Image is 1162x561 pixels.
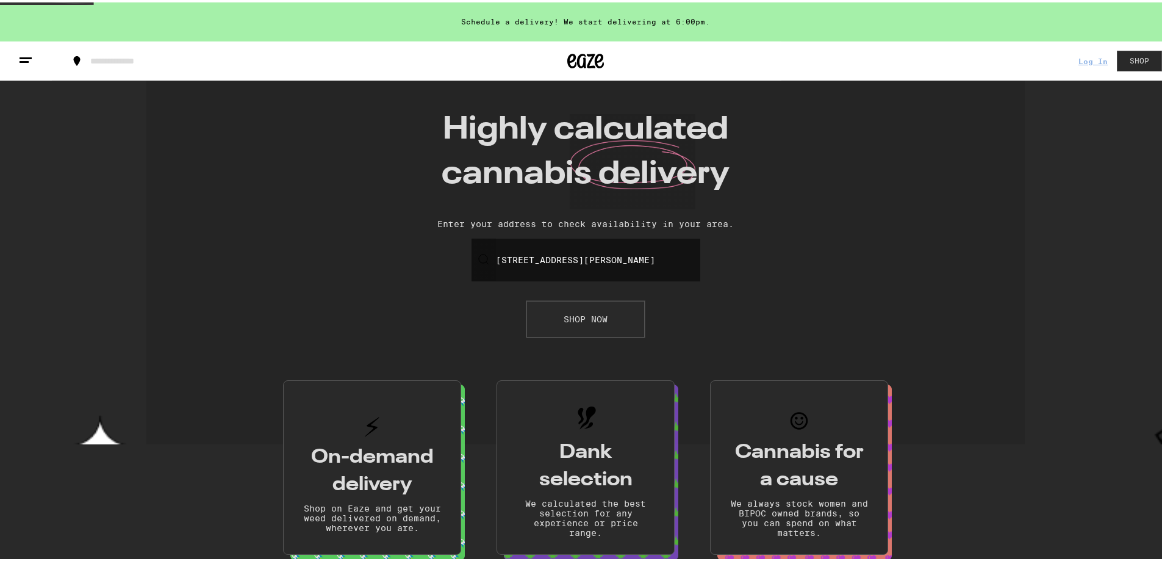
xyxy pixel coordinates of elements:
[283,378,461,552] button: On-demand deliveryShop on Eaze and get your weed delivered on demand, wherever you are.
[372,106,799,207] h1: Highly calculated cannabis delivery
[1078,55,1108,63] a: Log In
[303,441,441,496] h3: On-demand delivery
[303,501,441,530] p: Shop on Eaze and get your weed delivered on demand, wherever you are.
[472,236,700,279] input: Enter your delivery address
[564,313,608,321] span: Shop Now
[517,496,655,535] p: We calculated the best selection for any experience or price range.
[517,436,655,491] h3: Dank selection
[710,378,888,552] button: Cannabis for a causeWe always stock women and BIPOC owned brands, so you can spend on what matters.
[730,436,868,491] h3: Cannabis for a cause
[12,217,1159,226] p: Enter your address to check availability in your area.
[730,496,868,535] p: We always stock women and BIPOC owned brands, so you can spend on what matters.
[497,378,675,552] button: Dank selectionWe calculated the best selection for any experience or price range.
[1130,55,1149,62] span: Shop
[7,9,88,18] span: Hi. Need any help?
[526,299,645,335] button: Shop Now
[1117,48,1162,69] button: Shop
